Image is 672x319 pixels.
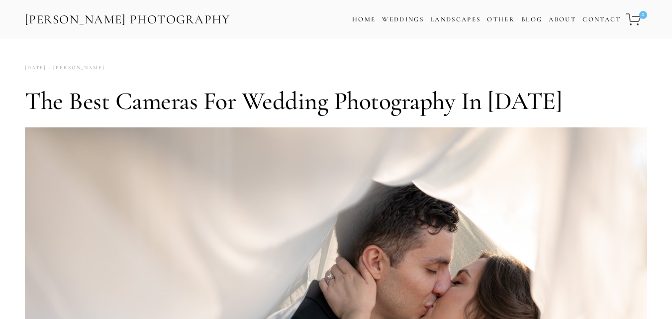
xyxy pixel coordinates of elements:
[25,61,46,75] time: [DATE]
[382,15,424,23] a: Weddings
[639,11,647,19] span: 0
[521,12,542,27] a: Blog
[430,15,480,23] a: Landscapes
[46,61,105,75] a: [PERSON_NAME]
[549,12,576,27] a: About
[487,15,515,23] a: Other
[352,12,376,27] a: Home
[625,7,648,31] a: 0 items in cart
[24,8,231,31] a: [PERSON_NAME] Photography
[25,86,647,116] h1: The Best Cameras for Wedding Photography in [DATE]
[582,12,621,27] a: Contact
